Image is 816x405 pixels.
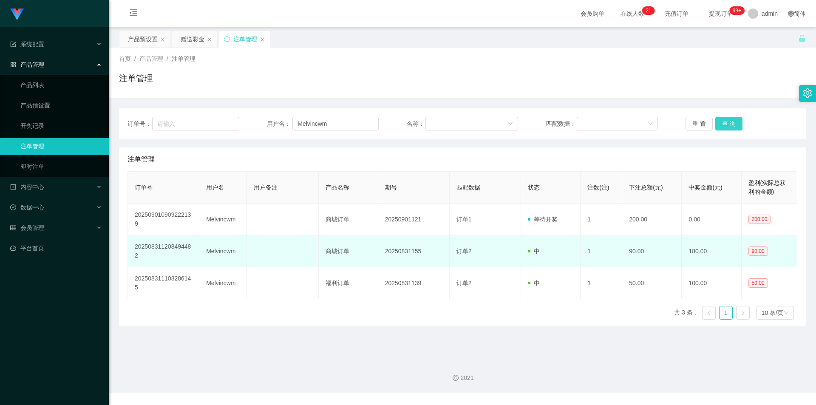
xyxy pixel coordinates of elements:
[648,121,653,127] i: 图标: down
[326,184,349,191] span: 产品名称
[10,41,16,47] i: 图标: form
[20,138,102,155] a: 注单管理
[706,311,711,316] i: 图标: left
[649,6,652,15] p: 1
[10,204,44,211] span: 数据中心
[167,55,168,62] span: /
[616,11,649,17] span: 在线人数
[622,204,682,235] td: 200.00
[378,204,450,235] td: 20250901121
[10,240,102,257] a: 图标: dashboard平台首页
[581,204,622,235] td: 1
[224,36,230,42] i: 图标: sync
[546,119,577,128] span: 匹配数据：
[119,55,131,62] span: 首页
[456,280,472,286] span: 订单2
[128,235,199,267] td: 202508311208494482
[508,121,513,127] i: 图标: down
[729,6,745,15] sup: 1042
[784,310,789,316] i: 图标: down
[160,37,165,42] i: 图标: close
[10,184,44,190] span: 内容中心
[528,216,558,223] span: 等待开奖
[319,204,378,235] td: 商城订单
[715,117,742,130] button: 查 询
[642,6,654,15] sup: 21
[378,267,450,299] td: 20250831139
[20,76,102,93] a: 产品列表
[720,306,732,319] a: 1
[581,235,622,267] td: 1
[10,204,16,210] i: 图标: check-circle-o
[702,306,716,320] li: 上一页
[719,306,733,320] li: 1
[292,117,379,130] input: 请输入
[788,11,794,17] i: 图标: global
[127,119,152,128] span: 订单号：
[10,62,16,68] i: 图标: appstore-o
[207,37,212,42] i: 图标: close
[10,8,24,20] img: logo.9652507e.png
[646,6,649,15] p: 2
[20,117,102,134] a: 开奖记录
[10,225,16,231] i: 图标: table
[705,11,737,17] span: 提现订单
[233,31,257,47] div: 注单管理
[116,374,809,382] div: 2021
[456,184,480,191] span: 匹配数据
[10,224,44,231] span: 会员管理
[172,55,195,62] span: 注单管理
[260,37,265,42] i: 图标: close
[682,267,741,299] td: 100.00
[319,267,378,299] td: 福利订单
[135,184,153,191] span: 订单号
[139,55,163,62] span: 产品管理
[528,184,540,191] span: 状态
[740,311,745,316] i: 图标: right
[199,235,247,267] td: Melvincwm
[20,97,102,114] a: 产品预设置
[803,88,812,98] i: 图标: setting
[736,306,750,320] li: 下一页
[199,204,247,235] td: Melvincwm
[581,267,622,299] td: 1
[798,34,806,42] i: 图标: unlock
[686,117,713,130] button: 重 置
[660,11,693,17] span: 充值订单
[128,204,199,235] td: 202509010909222139
[407,119,425,128] span: 名称：
[622,235,682,267] td: 90.00
[267,119,292,128] span: 用户名：
[319,235,378,267] td: 商城订单
[453,375,459,381] i: 图标: copyright
[528,280,540,286] span: 中
[128,267,199,299] td: 202508311108286145
[119,72,153,85] h1: 注单管理
[682,235,741,267] td: 180.00
[629,184,663,191] span: 下注总额(元)
[674,306,699,320] li: 共 3 条，
[181,31,204,47] div: 赠送彩金
[587,184,609,191] span: 注数(注)
[748,246,768,256] span: 90.00
[688,184,722,191] span: 中奖金额(元)
[622,267,682,299] td: 50.00
[20,158,102,175] a: 即时注单
[385,184,397,191] span: 期号
[456,248,472,255] span: 订单2
[152,117,239,130] input: 请输入
[206,184,224,191] span: 用户名
[748,179,786,195] span: 盈利(实际总获利的金额)
[378,235,450,267] td: 20250831155
[748,278,768,288] span: 50.00
[119,0,148,28] i: 图标: menu-fold
[134,55,136,62] span: /
[10,41,44,48] span: 系统配置
[528,248,540,255] span: 中
[456,216,472,223] span: 订单1
[128,31,158,47] div: 产品预设置
[127,154,155,164] span: 注单管理
[199,267,247,299] td: Melvincwm
[762,306,783,319] div: 10 条/页
[748,215,771,224] span: 200.00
